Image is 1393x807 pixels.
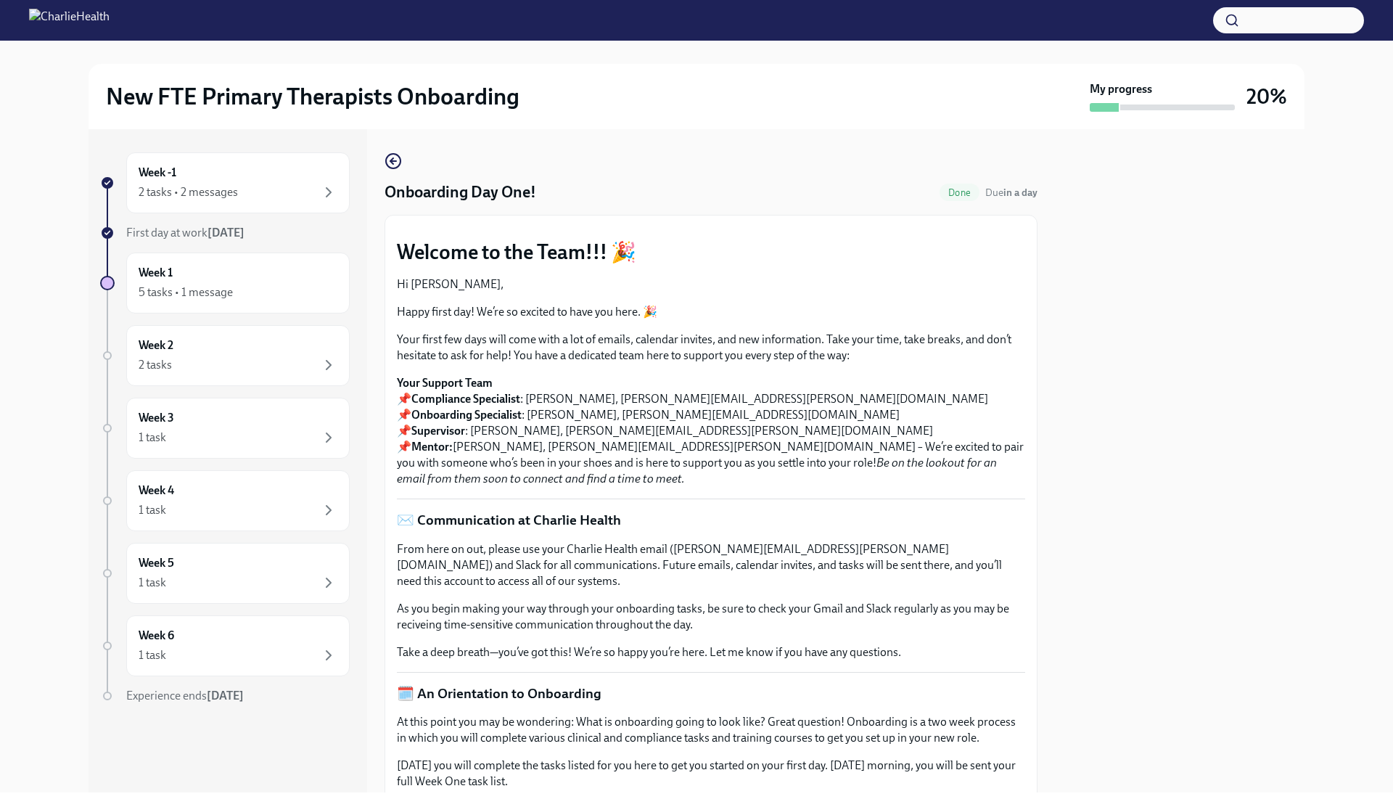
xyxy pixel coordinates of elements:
[139,184,238,200] div: 2 tasks • 2 messages
[139,647,166,663] div: 1 task
[139,483,174,499] h6: Week 4
[139,555,174,571] h6: Week 5
[100,470,350,531] a: Week 41 task
[1090,81,1152,97] strong: My progress
[100,325,350,386] a: Week 22 tasks
[397,276,1025,292] p: Hi [PERSON_NAME],
[106,82,519,111] h2: New FTE Primary Therapists Onboarding
[397,332,1025,364] p: Your first few days will come with a lot of emails, calendar invites, and new information. Take y...
[100,398,350,459] a: Week 31 task
[100,253,350,314] a: Week 15 tasks • 1 message
[985,187,1037,199] span: Due
[411,424,465,438] strong: Supervisor
[139,337,173,353] h6: Week 2
[207,226,245,239] strong: [DATE]
[139,357,172,373] div: 2 tasks
[397,541,1025,589] p: From here on out, please use your Charlie Health email ([PERSON_NAME][EMAIL_ADDRESS][PERSON_NAME]...
[139,284,233,300] div: 5 tasks • 1 message
[207,689,244,702] strong: [DATE]
[29,9,110,32] img: CharlieHealth
[126,226,245,239] span: First day at work
[139,265,173,281] h6: Week 1
[100,543,350,604] a: Week 51 task
[139,165,176,181] h6: Week -1
[385,181,536,203] h4: Onboarding Day One!
[411,440,453,454] strong: Mentor:
[397,239,1025,265] p: Welcome to the Team!!! 🎉
[397,644,1025,660] p: Take a deep breath—you’ve got this! We’re so happy you’re here. Let me know if you have any quest...
[1246,83,1287,110] h3: 20%
[100,225,350,241] a: First day at work[DATE]
[985,186,1037,200] span: September 24th, 2025 10:00
[126,689,244,702] span: Experience ends
[397,684,1025,703] p: 🗓️ An Orientation to Onboarding
[397,511,1025,530] p: ✉️ Communication at Charlie Health
[139,430,166,446] div: 1 task
[397,601,1025,633] p: As you begin making your way through your onboarding tasks, be sure to check your Gmail and Slack...
[139,410,174,426] h6: Week 3
[1003,187,1037,199] strong: in a day
[940,187,979,198] span: Done
[397,304,1025,320] p: Happy first day! We’re so excited to have you here. 🎉
[397,758,1025,790] p: [DATE] you will complete the tasks listed for you here to get you started on your first day. [DAT...
[411,392,520,406] strong: Compliance Specialist
[100,152,350,213] a: Week -12 tasks • 2 messages
[139,502,166,518] div: 1 task
[100,615,350,676] a: Week 61 task
[139,628,174,644] h6: Week 6
[139,575,166,591] div: 1 task
[411,408,522,422] strong: Onboarding Specialist
[397,714,1025,746] p: At this point you may be wondering: What is onboarding going to look like? Great question! Onboar...
[397,376,493,390] strong: Your Support Team
[397,375,1025,487] p: 📌 : [PERSON_NAME], [PERSON_NAME][EMAIL_ADDRESS][PERSON_NAME][DOMAIN_NAME] 📌 : [PERSON_NAME], [PER...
